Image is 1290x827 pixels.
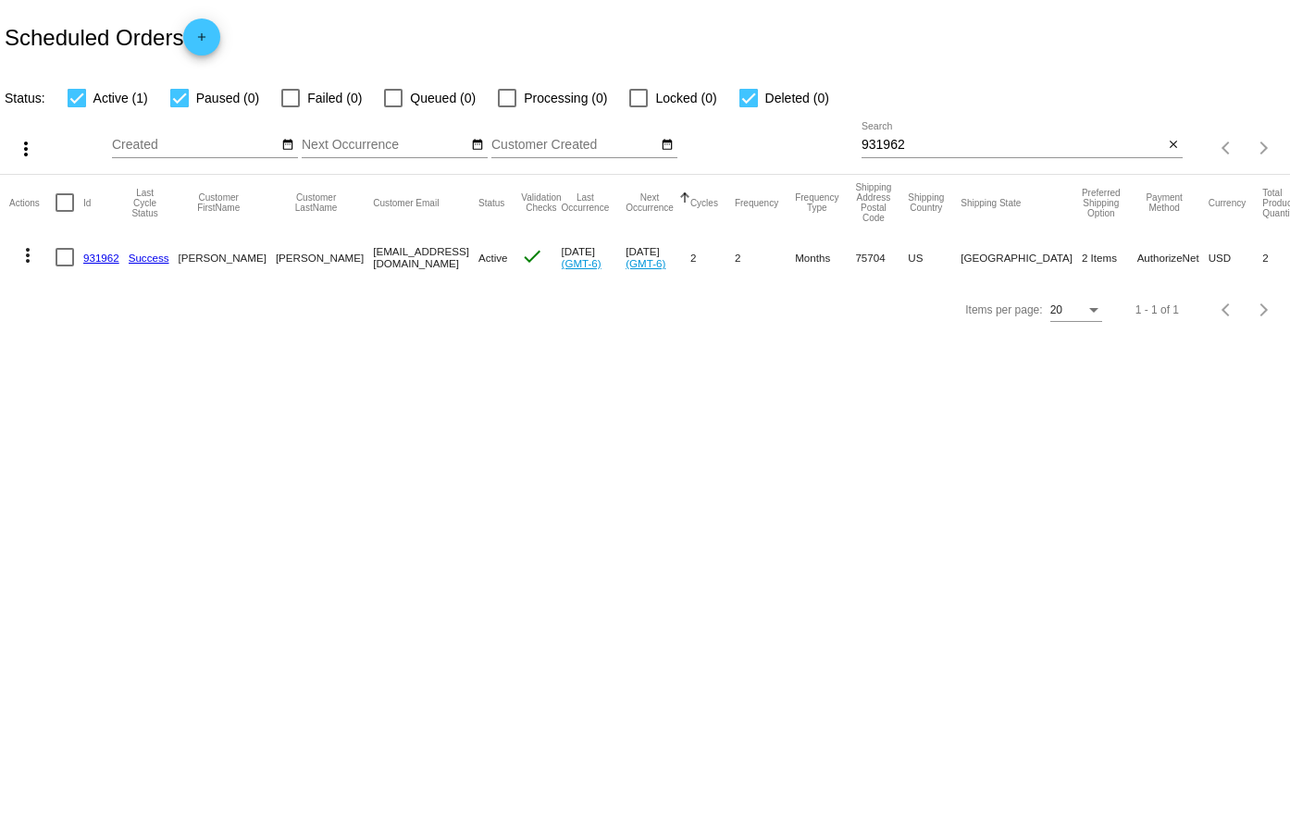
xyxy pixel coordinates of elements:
mat-cell: AuthorizeNet [1137,230,1209,284]
mat-icon: more_vert [15,138,37,160]
mat-cell: 2 [690,230,735,284]
button: Change sorting for ShippingPostcode [855,182,891,223]
a: (GMT-6) [562,257,602,269]
mat-icon: date_range [661,138,674,153]
button: Change sorting for ShippingCountry [908,192,944,213]
button: Clear [1163,136,1183,155]
mat-cell: [EMAIL_ADDRESS][DOMAIN_NAME] [373,230,478,284]
mat-cell: 2 [735,230,795,284]
mat-icon: add [191,31,213,53]
button: Change sorting for LastProcessingCycleId [129,188,162,218]
a: 931962 [83,252,119,264]
button: Change sorting for Cycles [690,197,718,208]
mat-cell: [DATE] [626,230,690,284]
span: Status: [5,91,45,105]
input: Created [112,138,279,153]
button: Change sorting for CurrencyIso [1209,197,1247,208]
mat-icon: check [521,245,543,267]
button: Change sorting for ShippingState [961,197,1021,208]
input: Search [862,138,1163,153]
mat-cell: USD [1209,230,1263,284]
mat-select: Items per page: [1050,304,1102,317]
a: (GMT-6) [626,257,665,269]
mat-icon: date_range [281,138,294,153]
mat-header-cell: Validation Checks [521,175,561,230]
input: Next Occurrence [302,138,468,153]
button: Change sorting for CustomerLastName [276,192,356,213]
mat-icon: close [1167,138,1180,153]
button: Change sorting for LastOccurrenceUtc [562,192,610,213]
mat-cell: US [908,230,961,284]
mat-cell: [GEOGRAPHIC_DATA] [961,230,1082,284]
mat-cell: [PERSON_NAME] [276,230,373,284]
button: Previous page [1209,130,1246,167]
input: Customer Created [491,138,658,153]
mat-cell: [PERSON_NAME] [179,230,276,284]
div: 1 - 1 of 1 [1135,303,1179,316]
span: Failed (0) [307,87,362,109]
span: Active (1) [93,87,148,109]
button: Next page [1246,291,1283,328]
span: Locked (0) [655,87,716,109]
mat-cell: Months [795,230,855,284]
mat-icon: date_range [471,138,484,153]
span: Processing (0) [524,87,607,109]
button: Change sorting for NextOccurrenceUtc [626,192,674,213]
div: Items per page: [965,303,1042,316]
button: Change sorting for Frequency [735,197,778,208]
a: Success [129,252,169,264]
button: Next page [1246,130,1283,167]
button: Change sorting for PreferredShippingOption [1082,188,1121,218]
button: Change sorting for FrequencyType [795,192,838,213]
button: Change sorting for Id [83,197,91,208]
mat-icon: more_vert [17,244,39,266]
h2: Scheduled Orders [5,19,220,56]
span: Deleted (0) [765,87,829,109]
span: Paused (0) [196,87,259,109]
button: Previous page [1209,291,1246,328]
mat-cell: [DATE] [562,230,626,284]
mat-cell: 75704 [855,230,908,284]
button: Change sorting for Status [478,197,504,208]
span: Active [478,252,508,264]
mat-cell: 2 Items [1082,230,1137,284]
span: 20 [1050,303,1062,316]
mat-header-cell: Actions [9,175,56,230]
button: Change sorting for PaymentMethod.Type [1137,192,1192,213]
span: Queued (0) [410,87,476,109]
button: Change sorting for CustomerEmail [373,197,439,208]
button: Change sorting for CustomerFirstName [179,192,259,213]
